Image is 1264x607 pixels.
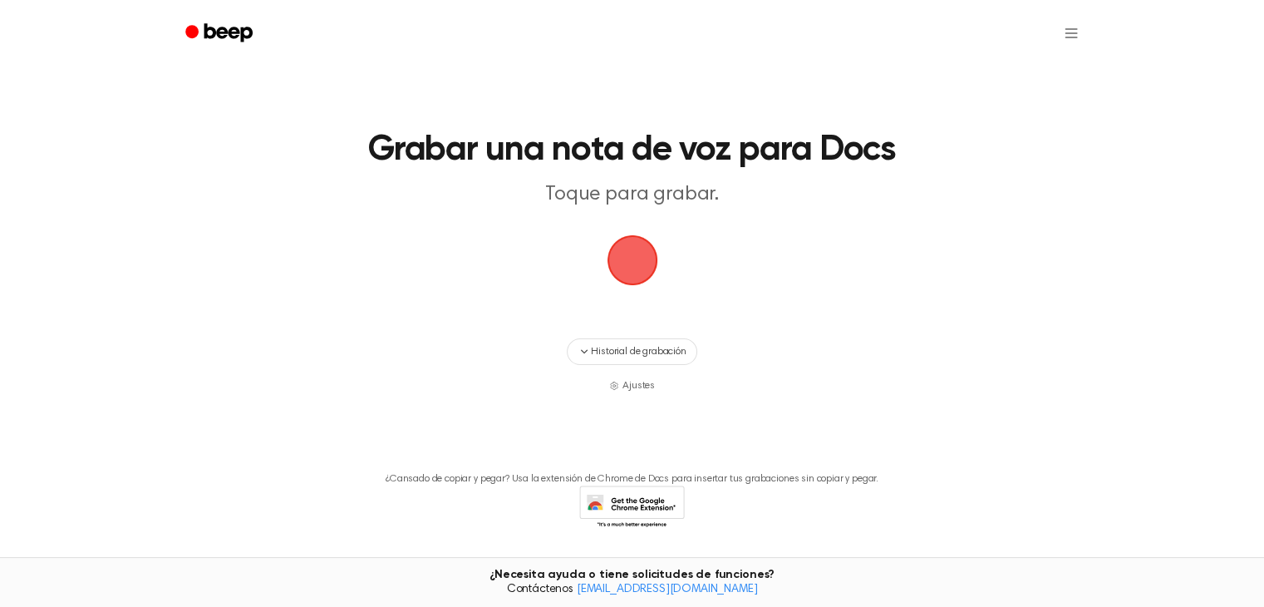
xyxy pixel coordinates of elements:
font: Historial de grabación [591,347,686,357]
font: Grabar una nota de voz para Docs [368,133,896,168]
a: Bip [174,17,268,50]
button: Abrir menú [1051,13,1091,53]
button: Historial de grabación [567,338,696,365]
font: ¿Necesita ayuda o tiene solicitudes de funciones? [489,569,775,580]
font: Toque para grabar. [545,185,719,205]
font: Contáctenos [507,584,573,595]
font: Ajustes [622,381,655,391]
button: Ajustes [609,378,655,393]
a: [EMAIL_ADDRESS][DOMAIN_NAME] [577,584,758,595]
font: ¿Cansado de copiar y pegar? Usa la extensión de Chrome de Docs para insertar tus grabaciones sin ... [386,474,878,484]
img: Logotipo de Beep [607,235,657,285]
